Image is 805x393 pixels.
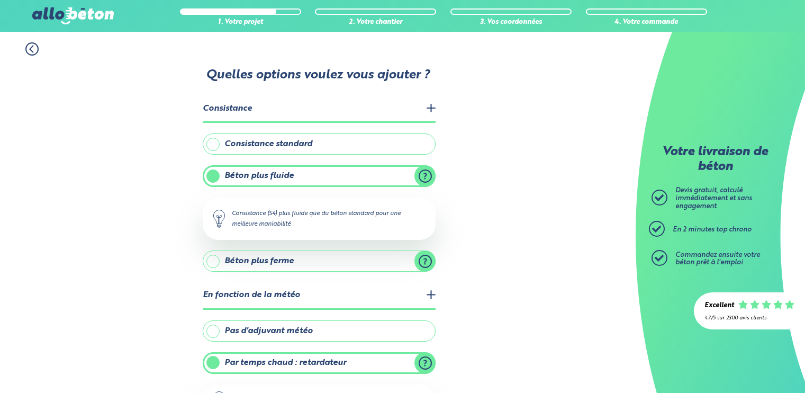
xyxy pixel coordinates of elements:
label: Béton plus ferme [203,251,436,272]
div: 3. Vos coordonnées [450,19,572,26]
p: Quelles options voulez vous ajouter ? [202,68,435,83]
div: 1. Votre projet [180,19,301,26]
label: Béton plus fluide [203,165,436,186]
div: Consistance (S4) plus fluide que du béton standard pour une meilleure maniabilité [203,198,436,240]
label: Par temps chaud : retardateur [203,352,436,373]
label: Consistance standard [203,133,436,155]
div: 4. Votre commande [586,19,707,26]
iframe: Help widget launcher [711,352,793,381]
legend: En fonction de la météo [203,282,436,309]
img: allobéton [32,7,114,24]
legend: Consistance [203,96,436,123]
label: Pas d'adjuvant météo [203,320,436,342]
div: 2. Votre chantier [315,19,436,26]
